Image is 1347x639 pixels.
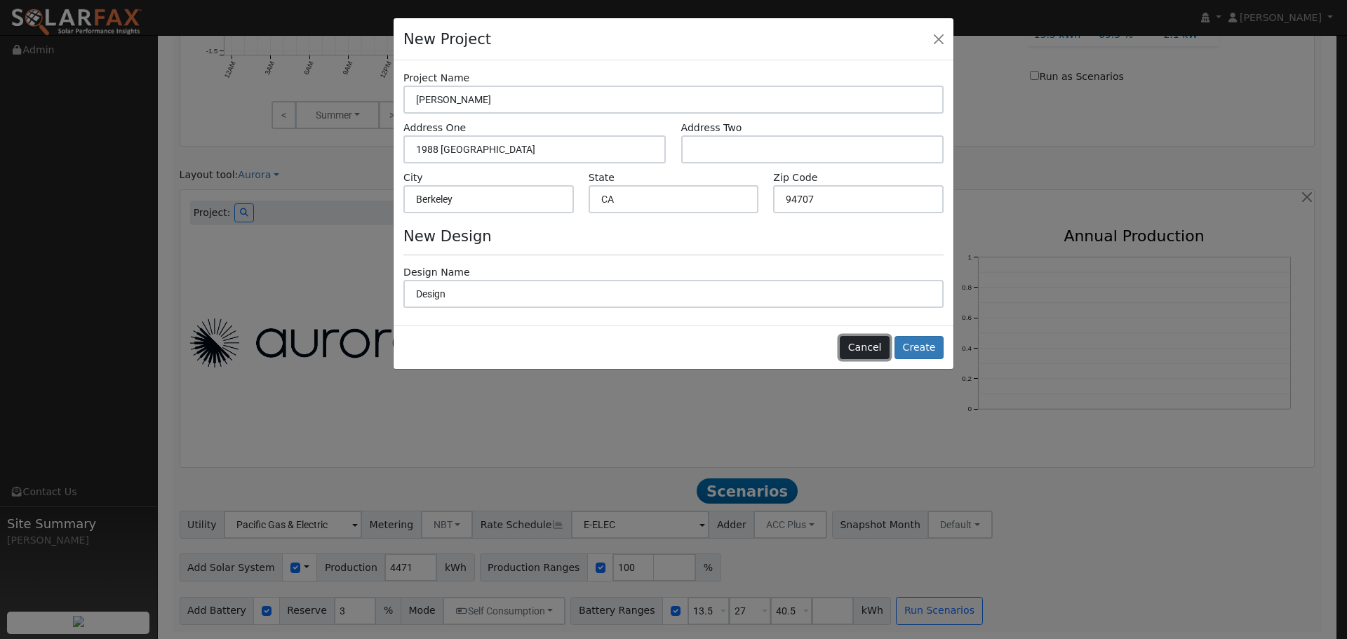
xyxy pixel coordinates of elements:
[681,121,742,135] label: Address Two
[403,265,470,280] label: Design Name
[403,227,944,245] h4: New Design
[403,28,491,51] h4: New Project
[894,336,944,360] button: Create
[403,121,466,135] label: Address One
[589,170,615,185] label: State
[840,336,890,360] button: Cancel
[403,71,469,86] label: Project Name
[773,170,817,185] label: Zip Code
[403,170,423,185] label: City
